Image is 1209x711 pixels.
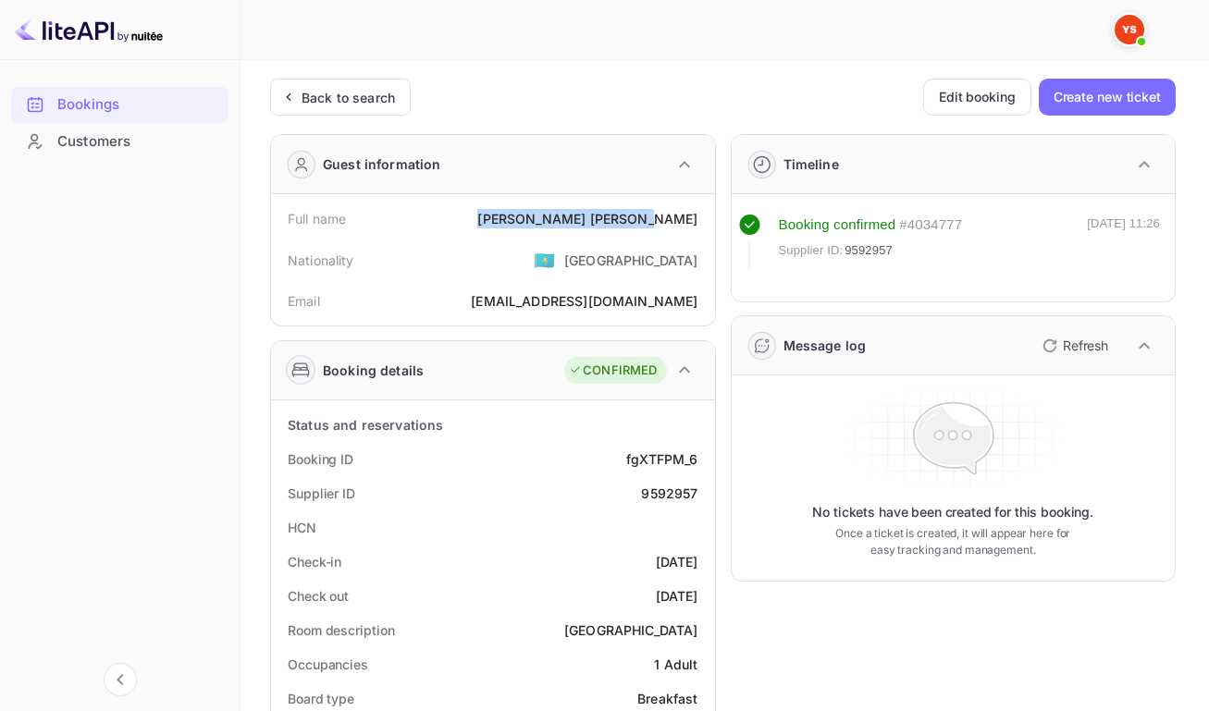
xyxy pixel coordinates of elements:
div: Bookings [11,87,228,123]
div: Booking confirmed [779,215,896,236]
div: Customers [11,124,228,160]
div: Bookings [57,94,219,116]
div: Booking details [323,361,424,380]
div: [DATE] [656,552,698,571]
button: Collapse navigation [104,663,137,696]
div: Timeline [783,154,839,174]
div: [DATE] [656,586,698,606]
div: fgXTFPM_6 [626,449,697,469]
div: Email [288,291,320,311]
div: Supplier ID [288,484,355,503]
button: Create new ticket [1039,79,1176,116]
div: Check-in [288,552,341,571]
div: Breakfast [637,689,697,708]
div: Customers [57,131,219,153]
div: 1 Adult [654,655,697,674]
span: Supplier ID: [779,241,844,260]
a: Customers [11,124,228,158]
div: [DATE] 11:26 [1087,215,1160,268]
span: 9592957 [845,241,893,260]
p: Refresh [1063,336,1108,355]
div: CONFIRMED [569,362,657,380]
div: [GEOGRAPHIC_DATA] [564,620,698,640]
div: [EMAIL_ADDRESS][DOMAIN_NAME] [471,291,697,311]
div: 9592957 [641,484,697,503]
div: HCN [288,518,316,537]
img: Yandex Support [1115,15,1144,44]
div: Guest information [323,154,441,174]
button: Edit booking [923,79,1031,116]
div: Booking ID [288,449,353,469]
p: No tickets have been created for this booking. [812,503,1093,521]
a: Bookings [11,87,228,121]
div: Nationality [288,251,354,270]
div: Full name [288,209,346,228]
img: LiteAPI logo [15,15,163,44]
div: # 4034777 [899,215,962,236]
div: Check out [288,586,349,606]
div: Status and reservations [288,415,443,435]
div: Board type [288,689,354,708]
div: [PERSON_NAME] [PERSON_NAME] [477,209,697,228]
div: Occupancies [288,655,368,674]
div: Room description [288,620,394,640]
button: Refresh [1031,331,1116,361]
div: [GEOGRAPHIC_DATA] [564,251,698,270]
span: United States [534,243,555,276]
p: Once a ticket is created, it will appear here for easy tracking and management. [835,525,1071,558]
div: Back to search [302,88,395,107]
div: Message log [783,336,867,355]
